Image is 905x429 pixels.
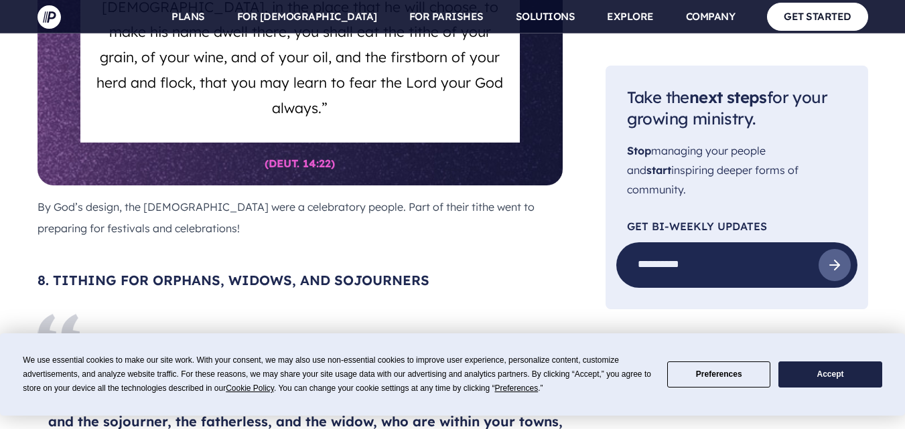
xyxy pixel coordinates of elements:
p: Get Bi-Weekly Updates [627,221,847,232]
span: start [646,163,671,177]
p: managing your people and inspiring deeper forms of community. [627,142,847,199]
h4: 8. TITHING FOR ORPHANS, WIDOWS, AND SOJOURNERS [38,271,563,290]
p: By God’s design, the [DEMOGRAPHIC_DATA] were a celebratory people. Part of their tithe went to pr... [38,196,563,239]
span: next steps [689,87,767,107]
span: Take the for your growing ministry. [627,87,827,129]
span: Preferences [495,383,539,393]
span: Stop [627,145,651,158]
h6: (DEUT. 14:22) [80,143,520,185]
button: Preferences [667,361,770,388]
div: We use essential cookies to make our site work. With your consent, we may also use non-essential ... [23,353,651,396]
a: GET STARTED [767,3,868,30]
button: Accept [778,361,882,388]
span: Cookie Policy [226,383,274,393]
